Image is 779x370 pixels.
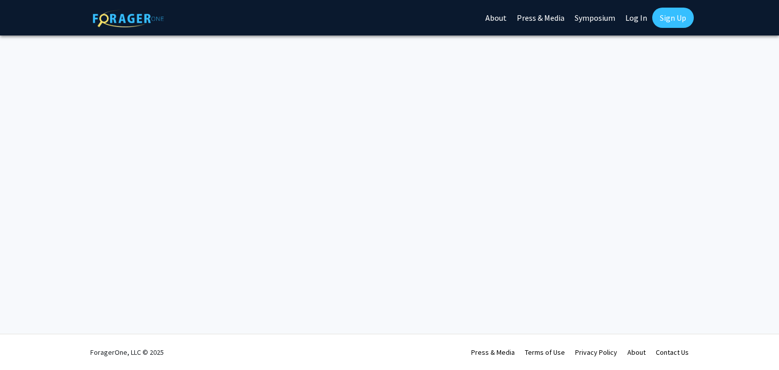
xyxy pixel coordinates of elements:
[93,10,164,27] img: ForagerOne Logo
[652,8,694,28] a: Sign Up
[656,348,689,357] a: Contact Us
[471,348,515,357] a: Press & Media
[525,348,565,357] a: Terms of Use
[627,348,646,357] a: About
[90,335,164,370] div: ForagerOne, LLC © 2025
[575,348,617,357] a: Privacy Policy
